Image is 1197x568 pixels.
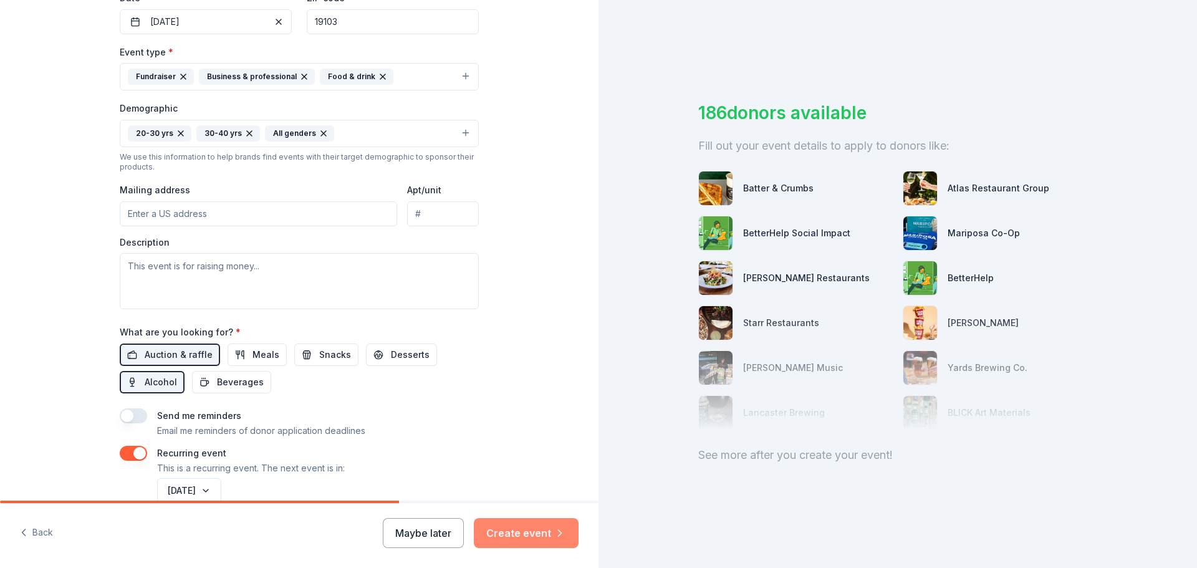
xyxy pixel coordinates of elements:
button: Snacks [294,344,358,366]
div: Batter & Crumbs [743,181,814,196]
p: This is a recurring event. The next event is in: [157,461,345,476]
img: photo for Cameron Mitchell Restaurants [699,261,733,295]
button: Back [20,520,53,546]
div: All genders [265,125,334,142]
img: photo for Atlas Restaurant Group [903,171,937,205]
span: Auction & raffle [145,347,213,362]
button: Beverages [192,371,271,393]
label: Mailing address [120,184,190,196]
div: Business & professional [199,69,315,85]
button: Meals [228,344,287,366]
label: Send me reminders [157,410,241,421]
span: Meals [252,347,279,362]
div: Fill out your event details to apply to donors like: [698,136,1097,156]
label: What are you looking for? [120,326,241,339]
button: Create event [474,518,579,548]
div: See more after you create your event! [698,445,1097,465]
img: photo for BetterHelp Social Impact [699,216,733,250]
div: Fundraiser [128,69,194,85]
label: Demographic [120,102,178,115]
img: photo for BetterHelp [903,261,937,295]
button: Auction & raffle [120,344,220,366]
label: Description [120,236,170,249]
input: # [407,201,479,226]
button: [DATE] [120,9,292,34]
input: 12345 (U.S. only) [307,9,479,34]
button: Desserts [366,344,437,366]
button: [DATE] [157,478,221,503]
img: photo for Batter & Crumbs [699,171,733,205]
div: BetterHelp Social Impact [743,226,850,241]
input: Enter a US address [120,201,397,226]
div: Food & drink [320,69,393,85]
div: 30-40 yrs [196,125,260,142]
div: [PERSON_NAME] Restaurants [743,271,870,286]
span: Beverages [217,375,264,390]
div: We use this information to help brands find events with their target demographic to sponsor their... [120,152,479,172]
div: Mariposa Co-Op [948,226,1020,241]
span: Snacks [319,347,351,362]
div: Atlas Restaurant Group [948,181,1049,196]
div: 20-30 yrs [128,125,191,142]
span: Alcohol [145,375,177,390]
span: Desserts [391,347,430,362]
p: Email me reminders of donor application deadlines [157,423,365,438]
button: Alcohol [120,371,185,393]
button: FundraiserBusiness & professionalFood & drink [120,63,479,90]
div: 186 donors available [698,100,1097,126]
button: Maybe later [383,518,464,548]
button: 20-30 yrs30-40 yrsAll genders [120,120,479,147]
img: photo for Mariposa Co-Op [903,216,937,250]
label: Event type [120,46,173,59]
div: BetterHelp [948,271,994,286]
label: Apt/unit [407,184,441,196]
label: Recurring event [157,448,226,458]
